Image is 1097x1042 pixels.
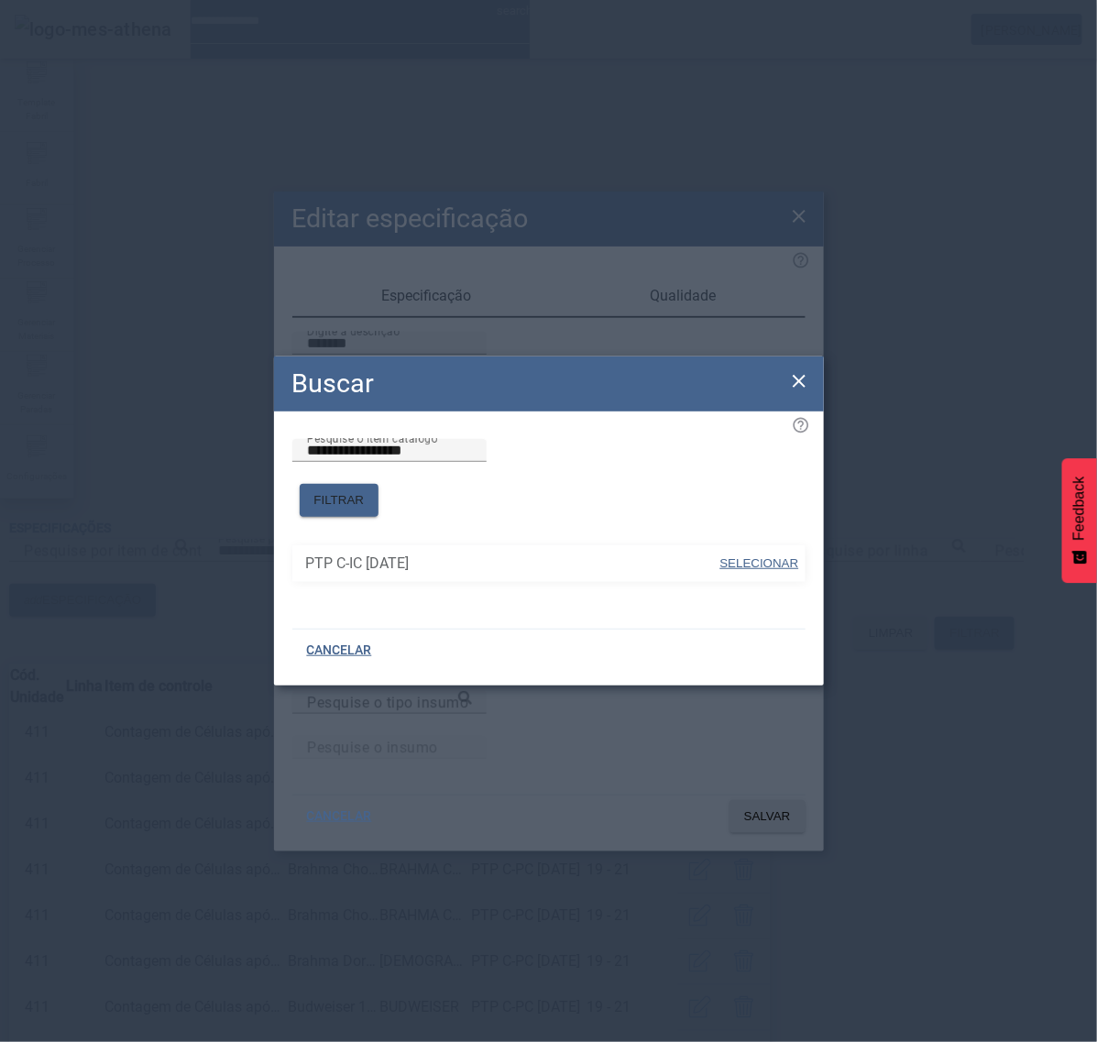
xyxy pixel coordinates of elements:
[730,800,806,833] button: SALVAR
[1071,477,1088,541] span: Feedback
[306,553,719,575] span: PTP C-IC [DATE]
[744,807,791,826] span: SALVAR
[314,491,365,510] span: FILTRAR
[307,642,372,660] span: CANCELAR
[292,634,387,667] button: CANCELAR
[1062,458,1097,583] button: Feedback - Mostrar pesquisa
[300,484,379,517] button: FILTRAR
[292,364,375,403] h2: Buscar
[718,547,800,580] button: SELECIONAR
[292,800,387,833] button: CANCELAR
[720,556,799,570] span: SELECIONAR
[307,807,372,826] span: CANCELAR
[307,432,438,444] mat-label: Pesquise o item catálogo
